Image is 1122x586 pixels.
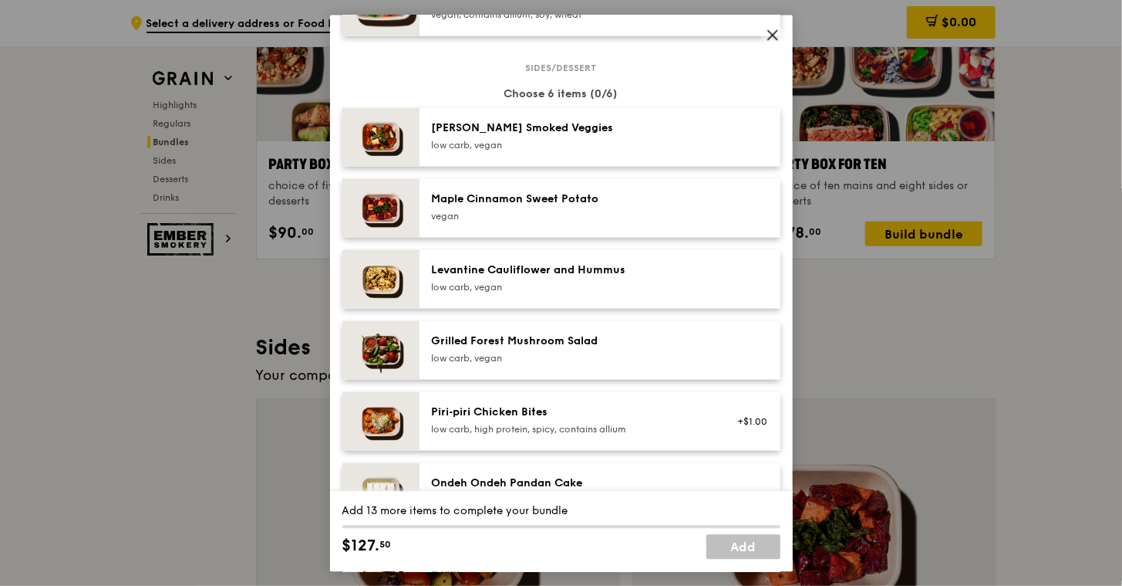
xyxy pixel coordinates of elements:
div: Choose 6 items (0/6) [342,86,780,101]
img: daily_normal_Maple_Cinnamon_Sweet_Potato__Horizontal_.jpg [342,178,419,237]
a: Add [706,534,780,559]
div: vegan [432,209,709,222]
div: low carb, vegan [432,351,709,364]
div: Levantine Cauliflower and Hummus [432,262,709,277]
img: daily_normal_Levantine_Cauliflower_and_Hummus__Horizontal_.jpg [342,249,419,308]
div: low carb, vegan [432,138,709,151]
div: Add 13 more items to complete your bundle [342,503,780,519]
div: Maple Cinnamon Sweet Potato [432,191,709,206]
div: +$1.00 [727,415,768,427]
div: vegan, contains allium, soy, wheat [432,8,709,20]
img: daily_normal_Piri-Piri-Chicken-Bites-HORZ.jpg [342,391,419,450]
span: Sides/dessert [520,61,603,73]
img: daily_normal_Ondeh_Ondeh_Pandan_Cake-HORZ.jpg [342,462,419,521]
div: Ondeh Ondeh Pandan Cake [432,475,709,490]
div: Grilled Forest Mushroom Salad [432,333,709,348]
div: Piri‑piri Chicken Bites [432,404,709,419]
div: low carb, vegan [432,280,709,293]
span: 50 [380,538,392,550]
img: daily_normal_Grilled-Forest-Mushroom-Salad-HORZ.jpg [342,320,419,379]
div: low carb, high protein, spicy, contains allium [432,422,709,435]
div: [PERSON_NAME] Smoked Veggies [432,120,709,135]
img: daily_normal_Thyme-Rosemary-Zucchini-HORZ.jpg [342,107,419,166]
span: $127. [342,534,380,557]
